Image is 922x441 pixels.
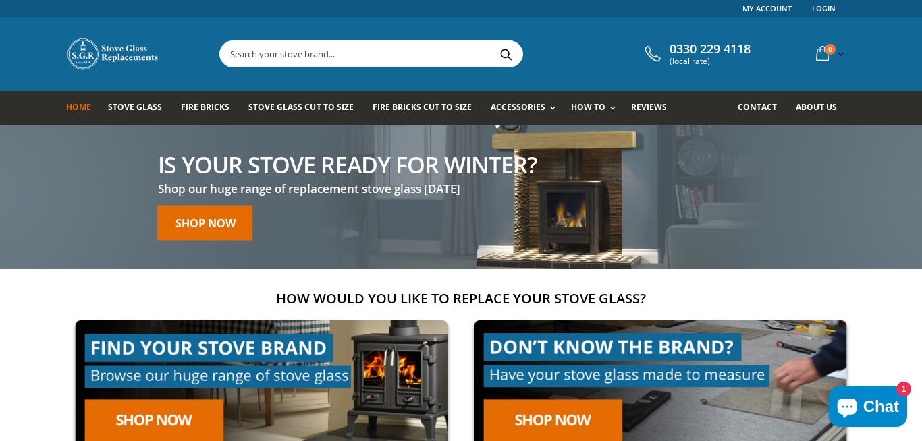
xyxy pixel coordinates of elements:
[571,101,605,113] span: How To
[66,37,161,71] img: Stove Glass Replacement
[491,91,562,125] a: Accessories
[825,44,836,55] span: 0
[738,101,777,113] span: Contact
[158,181,537,196] h3: Shop our huge range of replacement stove glass [DATE]
[158,152,537,175] h2: Is your stove ready for winter?
[491,41,521,67] button: Search
[670,57,751,66] span: (local rate)
[825,386,911,430] inbox-online-store-chat: Shopify online store chat
[811,40,847,67] a: 0
[738,91,787,125] a: Contact
[248,91,363,125] a: Stove Glass Cut To Size
[491,101,545,113] span: Accessories
[220,41,674,67] input: Search your stove brand...
[66,289,856,307] h2: How would you like to replace your stove glass?
[373,91,482,125] a: Fire Bricks Cut To Size
[796,91,847,125] a: About us
[108,101,162,113] span: Stove Glass
[631,91,677,125] a: Reviews
[108,91,172,125] a: Stove Glass
[571,91,622,125] a: How To
[181,101,229,113] span: Fire Bricks
[158,205,253,240] a: Shop now
[373,101,472,113] span: Fire Bricks Cut To Size
[66,91,101,125] a: Home
[641,42,751,66] a: 0330 229 4118 (local rate)
[796,101,837,113] span: About us
[66,101,91,113] span: Home
[670,42,751,57] span: 0330 229 4118
[631,101,667,113] span: Reviews
[248,101,353,113] span: Stove Glass Cut To Size
[181,91,240,125] a: Fire Bricks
